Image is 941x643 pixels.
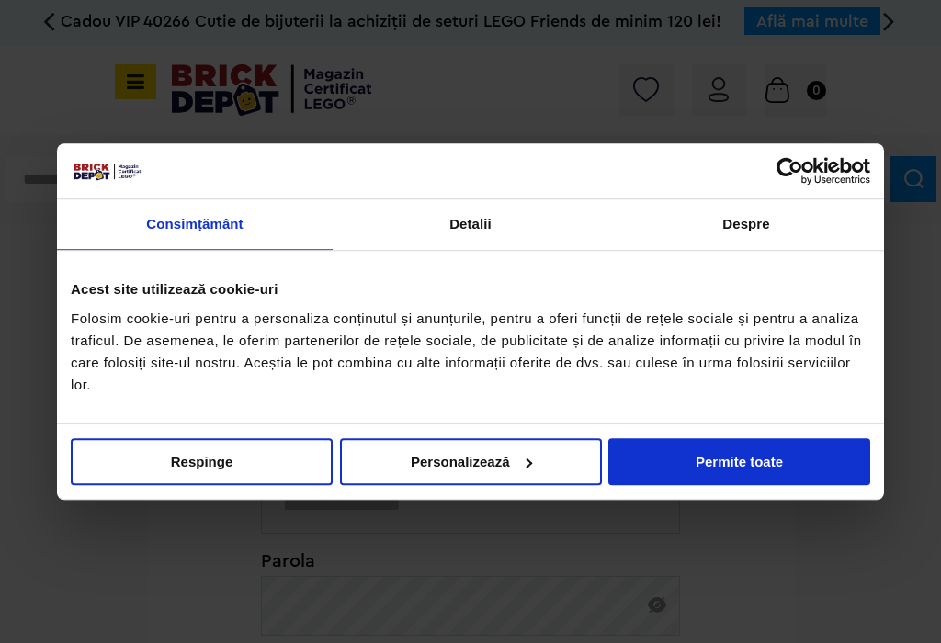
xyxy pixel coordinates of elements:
[340,438,602,485] button: Personalizează
[71,308,870,396] div: Folosim cookie-uri pentru a personaliza conținutul și anunțurile, pentru a oferi funcții de rețel...
[333,199,608,250] a: Detalii
[608,199,884,250] a: Despre
[608,438,870,485] button: Permite toate
[71,278,870,300] div: Acest site utilizează cookie-uri
[709,157,870,185] a: Usercentrics Cookiebot - opens in a new window
[71,438,333,485] button: Respinge
[57,199,333,250] a: Consimțământ
[71,161,142,181] img: siglă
